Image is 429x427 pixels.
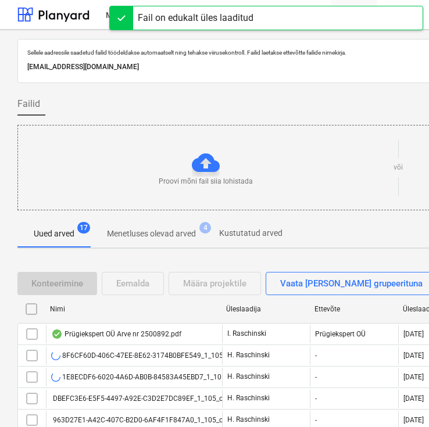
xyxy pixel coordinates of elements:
div: Vaata [PERSON_NAME] grupeerituna [280,276,423,291]
span: 17 [77,222,90,234]
div: Prügiekspert OÜ [310,325,398,343]
div: [DATE] [403,373,424,381]
div: Ettevõte [314,305,394,313]
span: 4 [199,222,211,234]
p: H. Raschinski [227,415,270,425]
div: - [310,368,398,386]
div: [DATE] [403,416,424,424]
p: H. Raschinski [227,372,270,382]
div: 8F6CF60D-406C-47EE-8E62-3174B0BFE549_1_105_c.jpeg [51,351,245,360]
div: Prügiekspert OÜ Arve nr 2500892.pdf [51,329,181,339]
div: Fail on edukalt üles laaditud [138,11,253,25]
div: Andmed failist loetud [51,329,63,339]
div: [DATE] [403,330,424,338]
p: või [394,163,403,173]
div: Andmete lugemine failist pooleli [51,372,60,382]
p: Kustutatud arved [219,227,283,239]
div: 963D27E1-A42C-407C-B2D0-6AF4F1F847A0_1_105_c.jpeg [51,416,238,424]
p: Uued arved [34,228,74,240]
div: [DATE] [403,394,424,403]
div: 1E8ECDF6-6020-4A6D-AB0B-84583A45EBD7_1_105_c.jpeg [51,372,247,382]
div: - [310,389,398,408]
div: Andmete lugemine failist pooleli [51,351,60,360]
div: Nimi [50,305,217,313]
p: H. Raschinski [227,393,270,403]
p: H. Raschinski [227,350,270,360]
div: [DATE] [403,351,424,360]
p: Proovi mõni fail siia lohistada [159,177,253,186]
div: - [310,346,398,365]
div: DBEFC3E6-E5F5-4497-A92E-C3D2E7DC89EF_1_105_c.jpeg [51,394,238,403]
span: Failid [17,97,40,111]
div: Üleslaadija [226,305,305,313]
p: Menetluses olevad arved [107,228,196,240]
p: I. Raschinski [227,329,266,339]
